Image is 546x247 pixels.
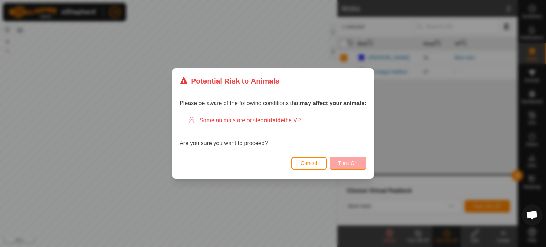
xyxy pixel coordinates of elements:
[180,100,366,106] span: Please be aware of the following conditions that
[188,116,366,125] div: Some animals are
[521,204,543,226] div: Open chat
[264,117,284,123] strong: outside
[245,117,302,123] span: located the VP.
[180,116,366,147] div: Are you sure you want to proceed?
[300,100,366,106] strong: may affect your animals:
[330,157,366,170] button: Turn On
[291,157,327,170] button: Cancel
[180,75,279,86] div: Potential Risk to Animals
[301,160,317,166] span: Cancel
[338,160,358,166] span: Turn On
